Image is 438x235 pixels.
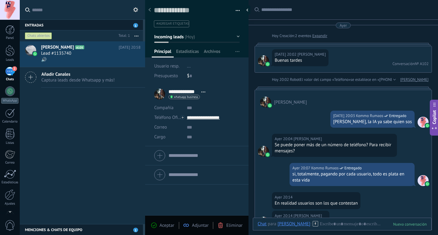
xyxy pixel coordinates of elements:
span: 2 [12,66,17,71]
span: Teléfono Oficina [154,115,186,120]
button: Teléfono Oficina [154,113,182,123]
div: Ayer [339,22,347,28]
span: Kommo Rumaos [418,175,429,186]
button: Correo [154,123,167,132]
div: Ayer 20:14 [275,194,294,200]
div: Presupuesto [154,71,182,81]
div: Correo [1,161,19,165]
span: 1 [133,23,138,28]
span: El valor del campo «Teléfono» [300,77,351,83]
div: [DATE] 20:03 [333,113,356,119]
div: Ocultar [244,5,250,15]
div: Creación: [272,33,327,39]
div: Chats [1,78,19,81]
div: Cargo [154,132,182,142]
span: eduardo villar [260,97,271,108]
span: Adjuntar [192,223,209,228]
span: eduardo villar [258,146,269,157]
div: [PERSON_NAME], la IA ya sabe quien sos [333,119,412,125]
span: Añadir Canales [41,71,115,77]
div: Panel [1,36,19,40]
span: eduardo villar [258,55,269,66]
span: Aceptar [160,223,174,228]
div: Hoy 20:02 [272,77,290,83]
span: eduardo villar [297,51,326,57]
div: Se puede poner más de un número de teléfono? Para recibir mensajes? [275,142,394,154]
div: Calendario [1,120,19,124]
div: si, totalmente, pagando por cada usuario, todo es plata en esta vida [292,171,412,183]
div: Ayer 20:04 [275,136,294,142]
div: Compañía [154,103,182,113]
span: #agregar etiquetas [156,22,189,26]
span: eduardo villar [294,136,322,142]
span: A105 [75,45,84,49]
img: waba.svg [425,123,429,128]
a: Expandir [312,33,327,39]
span: Usuario resp. [154,63,179,69]
img: waba.svg [268,103,272,108]
div: [DATE] 20:02 [275,51,297,57]
div: Leads [1,58,19,62]
span: Copilot [431,110,437,124]
div: Total: 1 [116,33,130,39]
span: se establece en «[PHONE_NUMBER]» [350,77,413,83]
div: Ayer 20:14 [275,213,294,219]
span: Correo [154,124,167,130]
span: eduardo villar [258,217,269,228]
div: Usuario resp. [154,61,182,71]
span: Robot [290,77,300,82]
span: Captura leads desde Whatsapp y más! [41,77,115,83]
div: Listas [1,141,19,145]
a: [PERSON_NAME] [400,77,429,83]
span: [PERSON_NAME] [41,44,74,50]
div: Menciones & Chats de equipo [20,224,143,235]
div: Chats abiertos [25,32,52,40]
span: 1 [133,228,138,232]
img: waba.svg [266,62,270,66]
div: WhatsApp [1,98,19,104]
div: Conversación [392,61,415,66]
div: № A102 [415,61,429,66]
div: Buenas tardes [275,57,326,64]
button: Más [130,30,143,41]
span: [DATE] 20:58 [119,44,141,50]
div: Entradas [20,19,143,30]
span: Entregado [389,113,406,119]
span: Principal [154,49,171,57]
span: Eliminar [226,223,242,228]
span: para [268,221,276,227]
div: Hoy [272,33,280,39]
div: En realidad usuarios son los que contestan [275,200,358,206]
span: Kommo Rumaos (Oficina de Venta) [356,113,383,119]
span: whatsapp business [174,95,198,98]
span: ... [187,63,191,69]
a: avataricon[PERSON_NAME]A105[DATE] 20:58Lead #1135740🔊 [20,41,145,67]
div: Ajustes [1,202,19,206]
span: Archivos [204,49,220,57]
span: Entregado [344,165,362,171]
span: 🔊 [41,57,47,63]
div: eduardo villar [277,221,310,226]
span: : [310,221,311,227]
div: Ayer 20:07 [292,165,311,171]
span: eduardo villar [294,213,322,219]
span: Presupuesto [154,73,178,79]
span: 2 eventos [295,33,311,39]
span: Estadísticas [176,49,199,57]
span: Cargo [154,135,165,139]
img: waba.svg [266,153,270,157]
span: Lead #1135740 [41,50,71,57]
div: Estadísticas [1,181,19,185]
span: Kommo Rumaos [418,117,429,128]
span: Kommo Rumaos (Oficina de Venta) [311,165,339,171]
img: waba.svg [425,182,429,186]
span: eduardo villar [274,99,307,105]
img: icon [33,52,37,56]
div: $ [187,71,240,81]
